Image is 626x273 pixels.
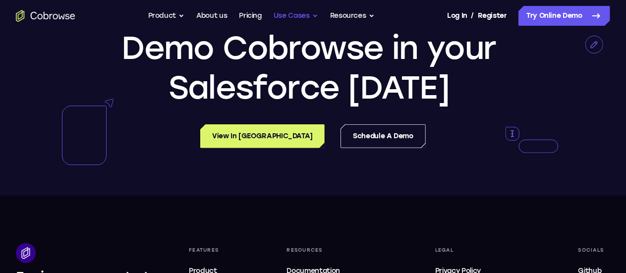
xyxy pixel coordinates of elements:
[16,10,75,22] a: Go to the home page
[574,243,610,257] div: Socials
[431,243,523,257] div: Legal
[330,6,375,26] button: Resources
[274,6,318,26] button: Use Cases
[121,29,496,67] span: Demo Cobrowse in your
[471,10,474,22] span: /
[185,243,232,257] div: Features
[518,6,610,26] a: Try Online Demo
[196,6,227,26] a: About us
[148,6,185,26] button: Product
[447,6,467,26] a: Log In
[478,6,507,26] a: Register
[239,6,262,26] a: Pricing
[169,68,450,107] span: Salesforce [DATE]
[283,243,381,257] div: Resources
[200,124,325,148] a: View in [GEOGRAPHIC_DATA]
[341,124,426,148] a: Schedule a Demo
